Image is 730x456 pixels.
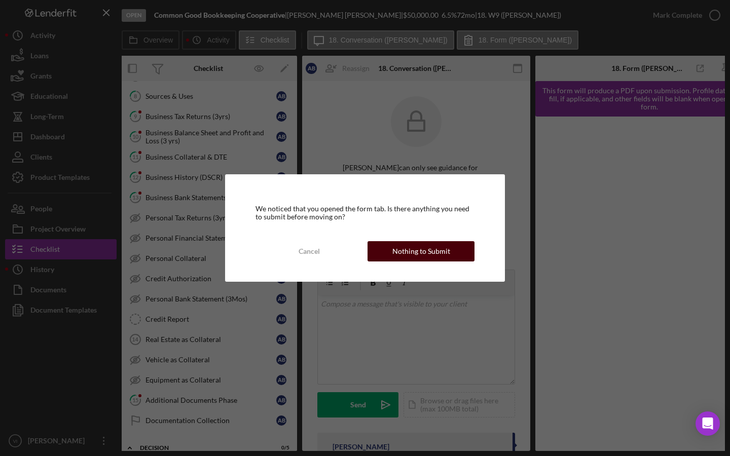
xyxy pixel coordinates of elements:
[255,205,474,221] div: We noticed that you opened the form tab. Is there anything you need to submit before moving on?
[392,241,450,261] div: Nothing to Submit
[696,411,720,436] div: Open Intercom Messenger
[255,241,362,261] button: Cancel
[299,241,320,261] div: Cancel
[368,241,474,261] button: Nothing to Submit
